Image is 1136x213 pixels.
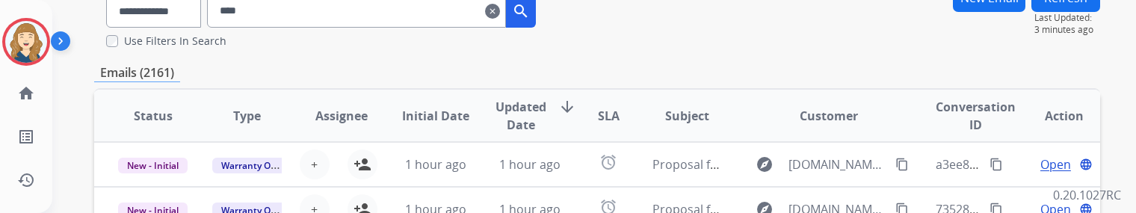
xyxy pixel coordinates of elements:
[558,98,576,116] mat-icon: arrow_downward
[300,149,330,179] button: +
[936,98,1016,134] span: Conversation ID
[315,107,368,125] span: Assignee
[17,128,35,146] mat-icon: list_alt
[1079,158,1093,171] mat-icon: language
[17,84,35,102] mat-icon: home
[402,107,469,125] span: Initial Date
[1053,186,1121,204] p: 0.20.1027RC
[485,2,500,20] mat-icon: clear
[496,98,546,134] span: Updated Date
[665,107,709,125] span: Subject
[17,171,35,189] mat-icon: history
[94,64,180,82] p: Emails (2161)
[134,107,173,125] span: Status
[311,155,318,173] span: +
[788,155,886,173] span: [DOMAIN_NAME][EMAIL_ADDRESS][DOMAIN_NAME]
[1034,12,1100,24] span: Last Updated:
[512,2,530,20] mat-icon: search
[800,107,858,125] span: Customer
[1006,90,1100,142] th: Action
[212,158,289,173] span: Warranty Ops
[354,155,371,173] mat-icon: person_add
[1040,155,1071,173] span: Open
[652,156,889,173] span: Proposal for GC, Architects and Engineers
[499,156,561,173] span: 1 hour ago
[895,158,909,171] mat-icon: content_copy
[5,21,47,63] img: avatar
[233,107,261,125] span: Type
[598,107,620,125] span: SLA
[405,156,466,173] span: 1 hour ago
[990,158,1003,171] mat-icon: content_copy
[1034,24,1100,36] span: 3 minutes ago
[599,153,617,171] mat-icon: alarm
[124,34,226,49] label: Use Filters In Search
[118,158,188,173] span: New - Initial
[756,155,774,173] mat-icon: explore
